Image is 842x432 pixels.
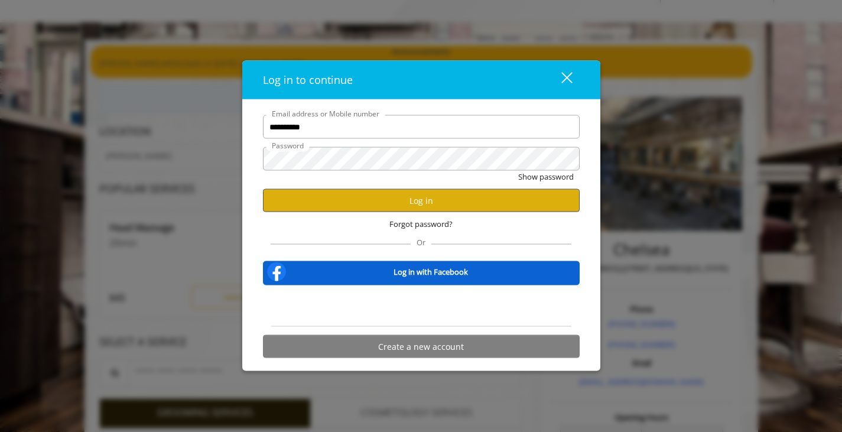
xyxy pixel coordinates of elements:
[548,71,571,89] div: close dialog
[539,68,580,92] button: close dialog
[263,189,580,212] button: Log in
[263,335,580,358] button: Create a new account
[263,147,580,171] input: Password
[265,260,288,284] img: facebook-logo
[266,140,310,151] label: Password
[518,171,574,183] button: Show password
[389,218,453,230] span: Forgot password?
[361,293,481,319] iframe: Sign in with Google Button
[263,73,353,87] span: Log in to continue
[411,237,431,248] span: Or
[394,265,468,278] b: Log in with Facebook
[263,115,580,139] input: Email address or Mobile number
[266,108,385,119] label: Email address or Mobile number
